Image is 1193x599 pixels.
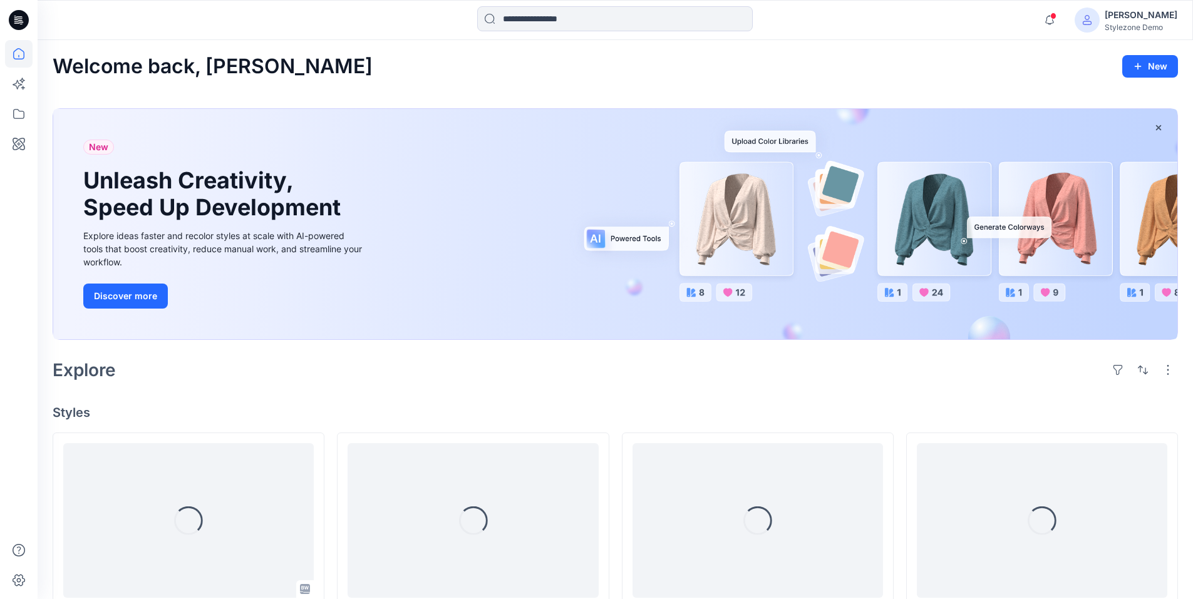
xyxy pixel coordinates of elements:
[1082,15,1092,25] svg: avatar
[53,55,373,78] h2: Welcome back, [PERSON_NAME]
[1122,55,1178,78] button: New
[83,167,346,221] h1: Unleash Creativity, Speed Up Development
[53,405,1178,420] h4: Styles
[1105,8,1177,23] div: [PERSON_NAME]
[1105,23,1177,32] div: Stylezone Demo
[89,140,108,155] span: New
[83,284,168,309] button: Discover more
[53,360,116,380] h2: Explore
[83,229,365,269] div: Explore ideas faster and recolor styles at scale with AI-powered tools that boost creativity, red...
[83,284,365,309] a: Discover more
